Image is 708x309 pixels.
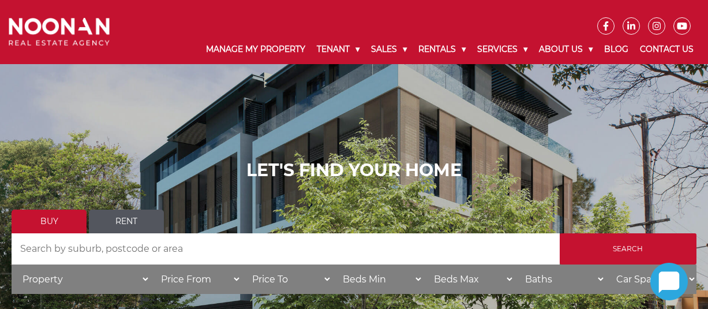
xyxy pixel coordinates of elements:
[12,233,560,265] input: Search by suburb, postcode or area
[365,35,413,64] a: Sales
[598,35,634,64] a: Blog
[634,35,699,64] a: Contact Us
[12,210,87,233] a: Buy
[9,18,110,46] img: Noonan Real Estate Agency
[200,35,311,64] a: Manage My Property
[413,35,471,64] a: Rentals
[12,160,696,181] h1: LET'S FIND YOUR HOME
[560,233,696,265] input: Search
[533,35,598,64] a: About Us
[311,35,365,64] a: Tenant
[89,210,164,233] a: Rent
[471,35,533,64] a: Services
